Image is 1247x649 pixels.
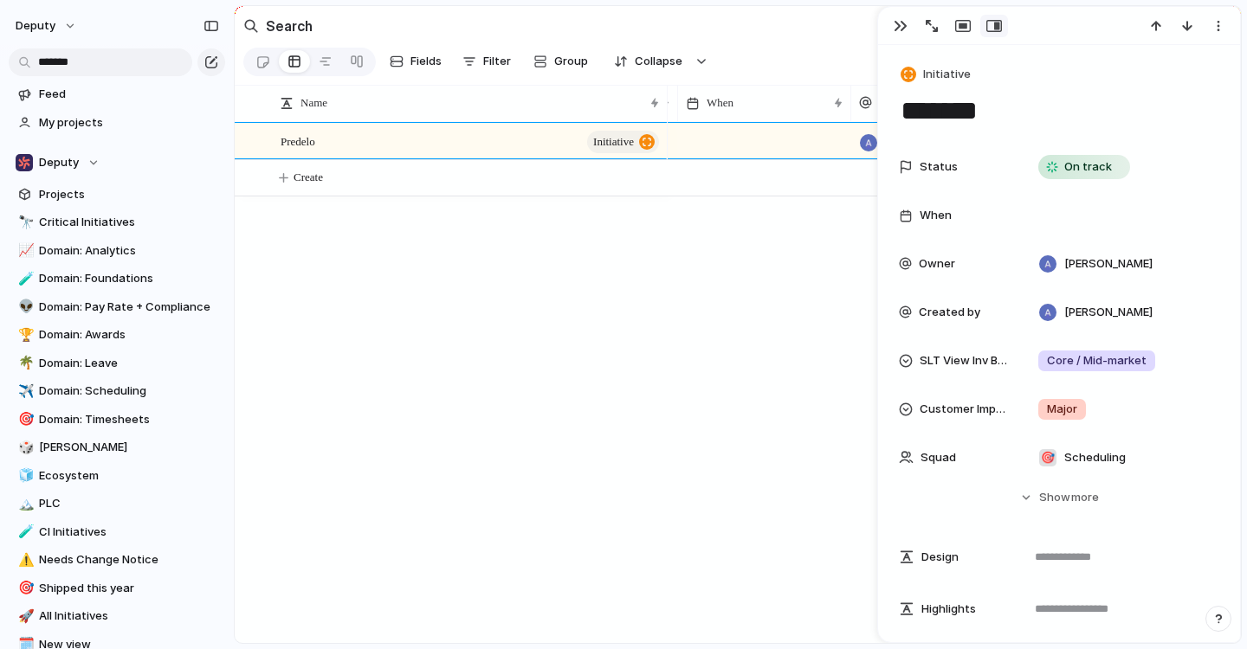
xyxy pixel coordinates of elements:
a: 📈Domain: Analytics [9,238,225,264]
span: Create [294,169,323,186]
span: When [707,94,733,112]
div: 🧪CI Initiatives [9,519,225,545]
span: Domain: Scheduling [39,382,219,400]
div: 🧪 [18,269,30,289]
span: Initiative [923,66,971,83]
button: 🏔️ [16,495,33,512]
button: Initiative [897,62,976,87]
span: Squad [921,449,956,466]
div: ⚠️Needs Change Notice [9,547,225,573]
div: 🚀All Initiatives [9,603,225,629]
a: 🏔️PLC [9,491,225,517]
button: ✈️ [16,382,33,400]
span: [PERSON_NAME] [1064,255,1153,273]
button: 🏆 [16,326,33,344]
span: PLC [39,495,219,512]
span: SLT View Inv Bucket [920,352,1010,369]
button: 🎲 [16,439,33,456]
div: 🎯 [18,578,30,598]
span: Domain: Awards [39,326,219,344]
div: 🎯Shipped this year [9,575,225,601]
a: Feed [9,81,225,107]
span: Scheduling [1064,449,1126,466]
div: 🎲 [18,438,30,458]
button: ⚠️ [16,551,33,569]
div: 🧊Ecosystem [9,463,225,489]
button: 🎯 [16,411,33,428]
span: Show [1039,489,1070,506]
span: Shipped this year [39,580,219,597]
div: 👽 [18,297,30,317]
button: deputy [8,12,86,40]
button: Deputy [9,150,225,176]
span: Status [920,158,958,176]
span: My projects [39,114,219,132]
span: Owner [919,255,955,273]
h2: Search [266,16,313,36]
span: Group [554,53,588,70]
span: Ecosystem [39,467,219,485]
div: 🎯 [18,409,30,429]
div: ✈️ [18,382,30,402]
span: Domain: Timesheets [39,411,219,428]
a: 🎯Domain: Timesheets [9,407,225,433]
div: 📈 [18,241,30,260]
span: Needs Change Notice [39,551,219,569]
span: [PERSON_NAME] [39,439,219,456]
div: ⚠️ [18,550,30,570]
a: 🏆Domain: Awards [9,322,225,348]
span: Major [1047,401,1077,418]
span: Deputy [39,154,79,171]
span: Domain: Foundations [39,270,219,287]
a: 🧪Domain: Foundations [9,266,225,292]
button: 🌴 [16,355,33,372]
div: ✈️Domain: Scheduling [9,378,225,404]
span: All Initiatives [39,607,219,625]
span: Collapse [635,53,682,70]
button: 🧪 [16,270,33,287]
a: Projects [9,182,225,208]
button: 👽 [16,299,33,316]
button: 🧪 [16,524,33,541]
span: [PERSON_NAME] [1064,304,1153,321]
button: 🔭 [16,214,33,231]
span: Domain: Pay Rate + Compliance [39,299,219,316]
button: 🧊 [16,467,33,485]
span: Created by [919,304,980,321]
button: Collapse [604,48,691,75]
div: 🧊 [18,466,30,485]
span: When [920,207,952,224]
a: 👽Domain: Pay Rate + Compliance [9,294,225,320]
span: more [1071,489,1099,506]
span: CI Initiatives [39,524,219,541]
span: Filter [483,53,511,70]
div: 🧪 [18,522,30,542]
span: Predelo [281,131,315,151]
span: Domain: Analytics [39,242,219,260]
a: 🎲[PERSON_NAME] [9,434,225,460]
button: Showmore [899,482,1219,513]
span: Domain: Leave [39,355,219,372]
span: Projects [39,186,219,203]
button: 🎯 [16,580,33,597]
span: Critical Initiatives [39,214,219,231]
button: Filter [456,48,518,75]
button: Fields [383,48,449,75]
span: Feed [39,86,219,103]
div: 🌴 [18,353,30,373]
div: 🔭 [18,213,30,233]
span: Name [300,94,327,112]
a: 🔭Critical Initiatives [9,209,225,235]
a: 🌴Domain: Leave [9,350,225,376]
span: Highlights [921,601,976,618]
span: On track [1064,158,1112,176]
